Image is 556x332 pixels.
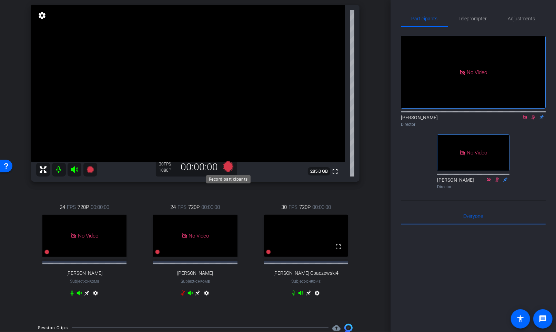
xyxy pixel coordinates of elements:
[401,114,546,128] div: [PERSON_NAME]
[159,161,176,167] div: 30
[67,270,102,276] span: [PERSON_NAME]
[281,203,287,211] span: 30
[334,243,342,251] mat-icon: fullscreen
[467,69,487,75] span: No Video
[78,203,89,211] span: 720P
[467,150,487,156] span: No Video
[308,167,330,175] span: 285.0 GB
[178,270,213,276] span: [PERSON_NAME]
[178,203,187,211] span: FPS
[91,203,109,211] span: 00:00:00
[189,203,200,211] span: 720P
[202,290,211,299] mat-icon: settings
[331,168,339,176] mat-icon: fullscreen
[91,290,100,299] mat-icon: settings
[332,324,341,332] span: Destinations for your clips
[291,278,321,284] span: Subject
[164,162,171,167] span: FPS
[70,278,99,284] span: Subject
[401,121,546,128] div: Director
[437,177,509,190] div: [PERSON_NAME]
[305,279,306,284] span: -
[84,279,85,284] span: -
[159,168,176,173] div: 1080P
[189,232,209,239] span: No Video
[194,279,195,284] span: -
[206,175,251,183] div: Record participants
[306,280,321,283] span: Chrome
[508,16,535,21] span: Adjustments
[171,203,176,211] span: 24
[181,278,210,284] span: Subject
[516,315,525,323] mat-icon: accessibility
[37,11,47,20] mat-icon: settings
[176,161,223,173] div: 00:00:00
[60,203,65,211] span: 24
[202,203,220,211] span: 00:00:00
[85,280,99,283] span: Chrome
[312,203,331,211] span: 00:00:00
[539,315,547,323] mat-icon: message
[332,324,341,332] mat-icon: cloud_upload
[78,232,98,239] span: No Video
[459,16,487,21] span: Teleprompter
[464,214,483,219] span: Everyone
[67,203,76,211] span: FPS
[344,324,353,332] img: Session clips
[299,203,311,211] span: 720P
[38,324,68,331] div: Session Clips
[289,203,297,211] span: FPS
[195,280,210,283] span: Chrome
[273,270,338,276] span: [PERSON_NAME] Opaczewski4
[412,16,438,21] span: Participants
[437,184,509,190] div: Director
[313,290,321,299] mat-icon: settings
